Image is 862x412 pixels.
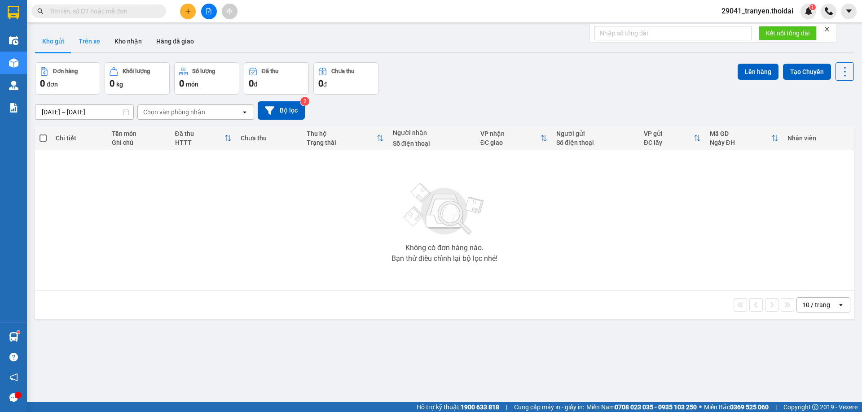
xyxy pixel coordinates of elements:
[302,126,388,150] th: Toggle SortBy
[180,4,196,19] button: plus
[393,129,471,136] div: Người nhận
[17,331,20,334] sup: 1
[8,6,19,19] img: logo-vxr
[400,178,489,241] img: svg+xml;base64,PHN2ZyBjbGFzcz0ibGlzdC1wbHVnX19zdmciIHhtbG5zPSJodHRwOi8vd3d3LnczLm9yZy8yMDAwL3N2Zy...
[53,68,78,74] div: Đơn hàng
[313,62,378,95] button: Chưa thu0đ
[192,68,215,74] div: Số lượng
[759,26,817,40] button: Kết nối tổng đài
[825,7,833,15] img: phone-icon
[837,301,844,308] svg: open
[249,78,254,89] span: 0
[639,126,705,150] th: Toggle SortBy
[710,139,771,146] div: Ngày ĐH
[171,126,237,150] th: Toggle SortBy
[738,64,778,80] button: Lên hàng
[824,26,830,32] span: close
[35,30,71,52] button: Kho gửi
[811,4,814,10] span: 1
[226,8,233,14] span: aim
[594,26,752,40] input: Nhập số tổng đài
[704,402,769,412] span: Miền Bắc
[323,81,327,88] span: đ
[186,81,198,88] span: món
[714,5,800,17] span: 29041_tranyen.thoidai
[4,32,11,78] img: logo
[307,139,377,146] div: Trạng thái
[586,402,697,412] span: Miền Nam
[480,139,540,146] div: ĐC giao
[149,30,201,52] button: Hàng đã giao
[644,139,694,146] div: ĐC lấy
[845,7,853,15] span: caret-down
[812,404,818,410] span: copyright
[244,62,309,95] button: Đã thu0đ
[201,4,217,19] button: file-add
[71,30,107,52] button: Trên xe
[476,126,552,150] th: Toggle SortBy
[9,103,18,113] img: solution-icon
[258,101,305,120] button: Bộ lọc
[37,8,44,14] span: search
[766,28,809,38] span: Kết nối tổng đài
[35,105,133,119] input: Select a date range.
[461,403,499,411] strong: 1900 633 818
[185,8,191,14] span: plus
[35,62,100,95] button: Đơn hàng0đơn
[112,139,166,146] div: Ghi chú
[206,8,212,14] span: file-add
[222,4,237,19] button: aim
[116,81,123,88] span: kg
[49,6,155,16] input: Tìm tên, số ĐT hoặc mã đơn
[262,68,278,74] div: Đã thu
[705,126,783,150] th: Toggle SortBy
[809,4,816,10] sup: 1
[9,58,18,68] img: warehouse-icon
[94,60,148,69] span: LN1508250283
[730,403,769,411] strong: 0369 525 060
[318,78,323,89] span: 0
[699,405,702,409] span: ⚪️
[9,373,18,382] span: notification
[644,130,694,137] div: VP gửi
[556,130,635,137] div: Người gửi
[40,78,45,89] span: 0
[506,402,507,412] span: |
[307,130,377,137] div: Thu hộ
[241,108,248,116] svg: open
[107,30,149,52] button: Kho nhận
[175,130,225,137] div: Đã thu
[175,139,225,146] div: HTTT
[9,353,18,361] span: question-circle
[254,81,257,88] span: đ
[179,78,184,89] span: 0
[841,4,857,19] button: caret-down
[16,7,89,36] strong: CÔNG TY TNHH DỊCH VỤ DU LỊCH THỜI ĐẠI
[143,108,205,117] div: Chọn văn phòng nhận
[241,134,298,142] div: Chưa thu
[393,140,471,147] div: Số điện thoại
[775,402,777,412] span: |
[123,68,150,74] div: Khối lượng
[787,134,849,142] div: Nhân viên
[783,64,831,80] button: Tạo Chuyến
[556,139,635,146] div: Số điện thoại
[56,134,102,142] div: Chi tiết
[110,78,114,89] span: 0
[331,68,354,74] div: Chưa thu
[300,97,309,106] sup: 2
[405,244,484,252] div: Không có đơn hàng nào.
[391,255,497,262] div: Bạn thử điều chỉnh lại bộ lọc nhé!
[9,81,18,90] img: warehouse-icon
[9,393,18,402] span: message
[47,81,58,88] span: đơn
[9,36,18,45] img: warehouse-icon
[805,7,813,15] img: icon-new-feature
[802,300,830,309] div: 10 / trang
[105,62,170,95] button: Khối lượng0kg
[710,130,771,137] div: Mã GD
[480,130,540,137] div: VP nhận
[615,403,697,411] strong: 0708 023 035 - 0935 103 250
[14,39,92,70] span: Chuyển phát nhanh: [GEOGRAPHIC_DATA] - [GEOGRAPHIC_DATA]
[417,402,499,412] span: Hỗ trợ kỹ thuật:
